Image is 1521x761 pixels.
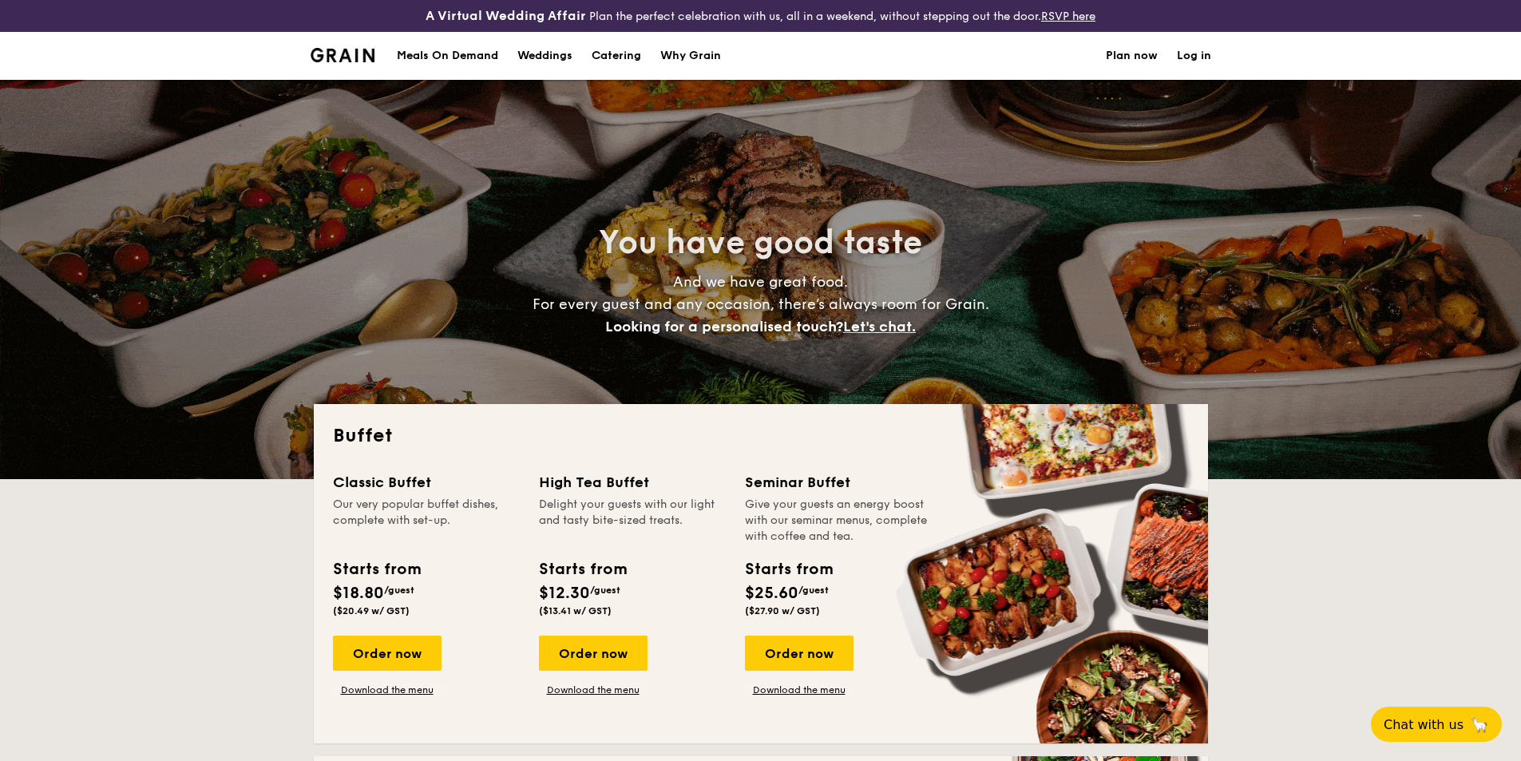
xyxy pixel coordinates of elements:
[517,32,572,80] div: Weddings
[582,32,651,80] a: Catering
[333,636,442,671] div: Order now
[660,32,721,80] div: Why Grain
[1384,717,1464,732] span: Chat with us
[333,584,384,603] span: $18.80
[745,584,798,603] span: $25.60
[333,497,520,545] div: Our very popular buffet dishes, complete with set-up.
[508,32,582,80] a: Weddings
[333,423,1189,449] h2: Buffet
[843,318,916,335] span: Let's chat.
[539,557,626,581] div: Starts from
[592,32,641,80] h1: Catering
[651,32,731,80] a: Why Grain
[1177,32,1211,80] a: Log in
[539,471,726,493] div: High Tea Buffet
[387,32,508,80] a: Meals On Demand
[426,6,586,26] h4: A Virtual Wedding Affair
[539,584,590,603] span: $12.30
[745,636,854,671] div: Order now
[333,471,520,493] div: Classic Buffet
[1106,32,1158,80] a: Plan now
[384,585,414,596] span: /guest
[1470,715,1489,734] span: 🦙
[539,636,648,671] div: Order now
[397,32,498,80] div: Meals On Demand
[745,605,820,616] span: ($27.90 w/ GST)
[311,48,375,62] img: Grain
[333,684,442,696] a: Download the menu
[798,585,829,596] span: /guest
[539,605,612,616] span: ($13.41 w/ GST)
[539,684,648,696] a: Download the menu
[311,48,375,62] a: Logotype
[333,557,420,581] div: Starts from
[590,585,620,596] span: /guest
[333,605,410,616] span: ($20.49 w/ GST)
[301,6,1221,26] div: Plan the perfect celebration with us, all in a weekend, without stepping out the door.
[1041,10,1095,23] a: RSVP here
[539,497,726,545] div: Delight your guests with our light and tasty bite-sized treats.
[745,497,932,545] div: Give your guests an energy boost with our seminar menus, complete with coffee and tea.
[745,557,832,581] div: Starts from
[1371,707,1502,742] button: Chat with us🦙
[745,471,932,493] div: Seminar Buffet
[745,684,854,696] a: Download the menu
